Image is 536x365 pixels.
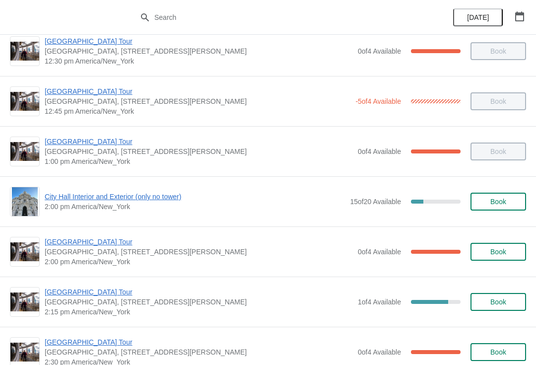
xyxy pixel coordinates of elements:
[490,198,506,206] span: Book
[45,56,353,66] span: 12:30 pm America/New_York
[10,42,39,61] img: City Hall Tower Tour | City Hall Visitor Center, 1400 John F Kennedy Boulevard Suite 121, Philade...
[453,8,503,26] button: [DATE]
[355,97,401,105] span: -5 of 4 Available
[470,343,526,361] button: Book
[10,142,39,161] img: City Hall Tower Tour | City Hall Visitor Center, 1400 John F Kennedy Boulevard Suite 121, Philade...
[358,147,401,155] span: 0 of 4 Available
[45,46,353,56] span: [GEOGRAPHIC_DATA], [STREET_ADDRESS][PERSON_NAME]
[490,298,506,306] span: Book
[45,257,353,267] span: 2:00 pm America/New_York
[358,47,401,55] span: 0 of 4 Available
[490,248,506,256] span: Book
[45,96,350,106] span: [GEOGRAPHIC_DATA], [STREET_ADDRESS][PERSON_NAME]
[45,156,353,166] span: 1:00 pm America/New_York
[10,92,39,111] img: City Hall Tower Tour | City Hall Visitor Center, 1400 John F Kennedy Boulevard Suite 121, Philade...
[45,192,345,202] span: City Hall Interior and Exterior (only no tower)
[45,202,345,212] span: 2:00 pm America/New_York
[45,247,353,257] span: [GEOGRAPHIC_DATA], [STREET_ADDRESS][PERSON_NAME]
[10,343,39,362] img: City Hall Tower Tour | City Hall Visitor Center, 1400 John F Kennedy Boulevard Suite 121, Philade...
[45,297,353,307] span: [GEOGRAPHIC_DATA], [STREET_ADDRESS][PERSON_NAME]
[10,292,39,312] img: City Hall Tower Tour | City Hall Visitor Center, 1400 John F Kennedy Boulevard Suite 121, Philade...
[10,242,39,262] img: City Hall Tower Tour | City Hall Visitor Center, 1400 John F Kennedy Boulevard Suite 121, Philade...
[45,337,353,347] span: [GEOGRAPHIC_DATA] Tour
[45,36,353,46] span: [GEOGRAPHIC_DATA] Tour
[470,193,526,211] button: Book
[45,307,353,317] span: 2:15 pm America/New_York
[45,106,350,116] span: 12:45 pm America/New_York
[45,86,350,96] span: [GEOGRAPHIC_DATA] Tour
[45,347,353,357] span: [GEOGRAPHIC_DATA], [STREET_ADDRESS][PERSON_NAME]
[470,243,526,261] button: Book
[45,237,353,247] span: [GEOGRAPHIC_DATA] Tour
[350,198,401,206] span: 15 of 20 Available
[358,348,401,356] span: 0 of 4 Available
[358,248,401,256] span: 0 of 4 Available
[45,287,353,297] span: [GEOGRAPHIC_DATA] Tour
[154,8,402,26] input: Search
[470,293,526,311] button: Book
[490,348,506,356] span: Book
[45,137,353,146] span: [GEOGRAPHIC_DATA] Tour
[358,298,401,306] span: 1 of 4 Available
[12,187,38,216] img: City Hall Interior and Exterior (only no tower) | | 2:00 pm America/New_York
[45,146,353,156] span: [GEOGRAPHIC_DATA], [STREET_ADDRESS][PERSON_NAME]
[467,13,489,21] span: [DATE]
